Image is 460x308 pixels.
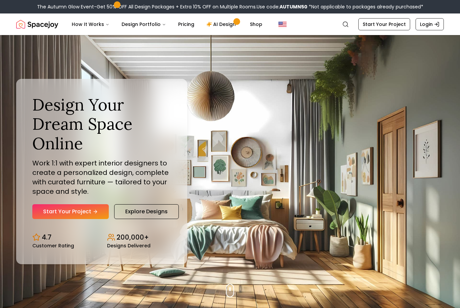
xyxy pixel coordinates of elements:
[257,3,307,10] span: Use code:
[32,227,171,248] div: Design stats
[416,18,444,30] a: Login
[32,158,171,196] p: Work 1:1 with expert interior designers to create a personalized design, complete with curated fu...
[117,233,149,242] p: 200,000+
[358,18,410,30] a: Start Your Project
[116,18,171,31] button: Design Portfolio
[201,18,243,31] a: AI Design
[278,20,287,28] img: United States
[42,233,52,242] p: 4.7
[66,18,268,31] nav: Main
[307,3,423,10] span: *Not applicable to packages already purchased*
[173,18,200,31] a: Pricing
[280,3,307,10] b: AUTUMN50
[244,18,268,31] a: Shop
[32,204,109,219] a: Start Your Project
[16,13,444,35] nav: Global
[107,243,151,248] small: Designs Delivered
[16,18,58,31] a: Spacejoy
[32,243,74,248] small: Customer Rating
[37,3,423,10] div: The Autumn Glow Event-Get 50% OFF All Design Packages + Extra 10% OFF on Multiple Rooms.
[32,95,171,153] h1: Design Your Dream Space Online
[114,204,179,219] a: Explore Designs
[16,18,58,31] img: Spacejoy Logo
[66,18,115,31] button: How It Works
